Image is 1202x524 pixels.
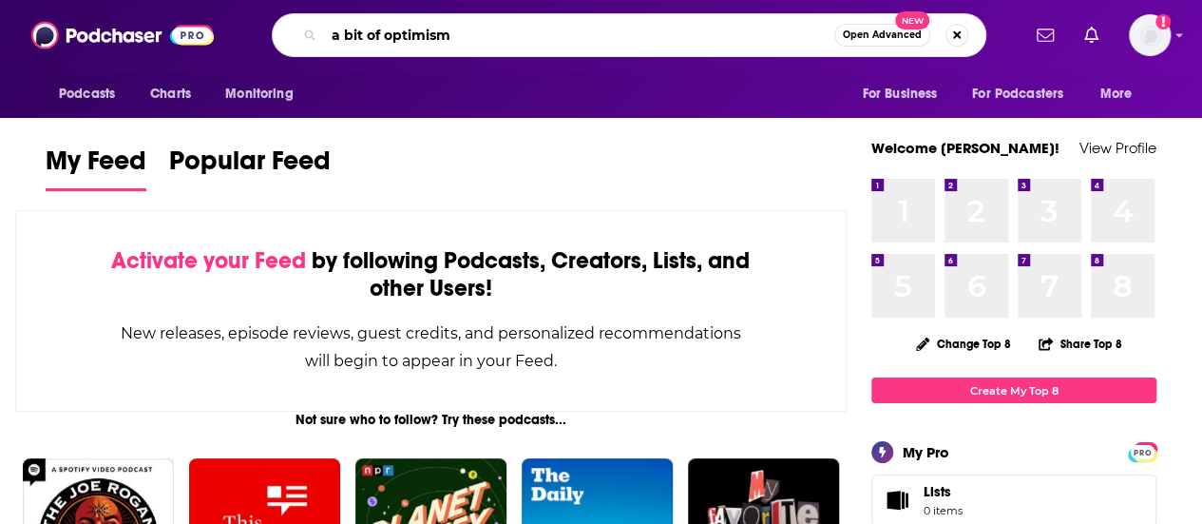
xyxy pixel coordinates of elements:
[849,76,961,112] button: open menu
[1100,81,1133,107] span: More
[150,81,191,107] span: Charts
[1129,14,1171,56] span: Logged in as shannnon_white
[59,81,115,107] span: Podcasts
[834,24,930,47] button: Open AdvancedNew
[1038,325,1123,362] button: Share Top 8
[1077,19,1106,51] a: Show notifications dropdown
[1155,14,1171,29] svg: Add a profile image
[212,76,317,112] button: open menu
[1029,19,1061,51] a: Show notifications dropdown
[46,145,146,191] a: My Feed
[924,483,951,500] span: Lists
[169,145,331,188] span: Popular Feed
[1129,14,1171,56] img: User Profile
[924,504,963,517] span: 0 items
[862,81,937,107] span: For Business
[878,487,916,514] span: Lists
[111,247,751,302] div: by following Podcasts, Creators, Lists, and other Users!
[15,412,847,428] div: Not sure who to follow? Try these podcasts...
[903,443,949,461] div: My Pro
[272,13,986,57] div: Search podcasts, credits, & more...
[1079,139,1156,157] a: View Profile
[895,11,929,29] span: New
[1129,14,1171,56] button: Show profile menu
[924,483,963,500] span: Lists
[972,81,1063,107] span: For Podcasters
[46,76,140,112] button: open menu
[225,81,293,107] span: Monitoring
[324,20,834,50] input: Search podcasts, credits, & more...
[905,332,1022,356] button: Change Top 8
[871,139,1059,157] a: Welcome [PERSON_NAME]!
[960,76,1091,112] button: open menu
[138,76,202,112] a: Charts
[871,378,1156,403] a: Create My Top 8
[1131,444,1154,458] a: PRO
[111,320,751,375] div: New releases, episode reviews, guest credits, and personalized recommendations will begin to appe...
[1087,76,1156,112] button: open menu
[31,17,214,53] img: Podchaser - Follow, Share and Rate Podcasts
[1131,445,1154,459] span: PRO
[169,145,331,191] a: Popular Feed
[843,30,922,40] span: Open Advanced
[46,145,146,188] span: My Feed
[111,246,306,275] span: Activate your Feed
